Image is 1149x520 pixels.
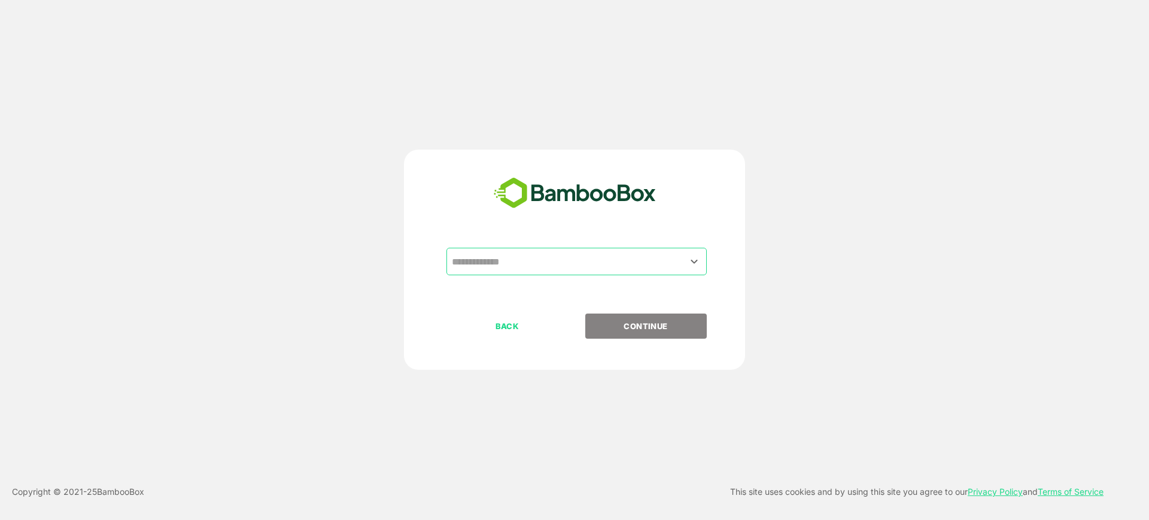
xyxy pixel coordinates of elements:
button: CONTINUE [585,314,707,339]
p: BACK [448,320,567,333]
p: CONTINUE [586,320,706,333]
button: Open [686,253,703,269]
img: bamboobox [487,174,662,213]
button: BACK [446,314,568,339]
p: This site uses cookies and by using this site you agree to our and [730,485,1104,499]
p: Copyright © 2021- 25 BambooBox [12,485,144,499]
a: Privacy Policy [968,486,1023,497]
a: Terms of Service [1038,486,1104,497]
